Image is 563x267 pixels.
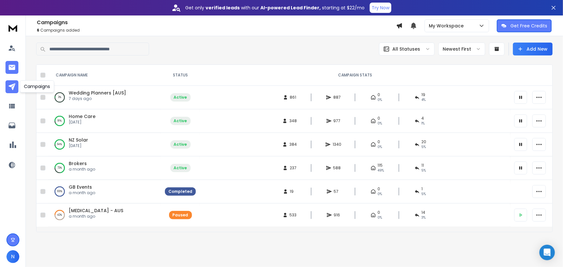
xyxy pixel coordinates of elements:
[422,144,426,150] span: 5 %
[372,5,389,11] p: Try Now
[48,156,161,180] td: 73%Brokersa month ago
[289,142,297,147] span: 384
[48,203,161,227] td: 42%[MEDICAL_DATA] - AUSa month ago
[57,188,63,195] p: 100 %
[185,5,365,11] p: Get only with our starting at $22/mo
[57,212,62,218] p: 42 %
[20,80,54,93] div: Campaigns
[422,168,426,173] span: 5 %
[200,65,510,86] th: CAMPAIGN STATS
[69,96,126,101] p: 7 days ago
[69,184,92,190] a: GB Events
[378,192,382,197] span: 0%
[37,27,39,33] span: 6
[290,165,297,171] span: 237
[438,43,485,55] button: Newest First
[422,210,426,215] span: 14
[539,245,555,260] div: Open Intercom Messenger
[174,118,187,124] div: Active
[48,180,161,203] td: 100%GB Eventsa month ago
[69,207,123,214] a: [MEDICAL_DATA] - AUS
[378,92,380,97] span: 0
[174,165,187,171] div: Active
[378,168,384,173] span: 49 %
[6,22,19,34] img: logo
[161,65,200,86] th: STATUS
[174,95,187,100] div: Active
[57,141,62,148] p: 94 %
[58,94,61,101] p: 3 %
[422,97,426,103] span: 4 %
[333,95,341,100] span: 887
[168,189,192,194] div: Completed
[289,118,297,124] span: 348
[497,19,552,32] button: Get Free Credits
[513,43,553,55] button: Add New
[422,186,423,192] span: 1
[333,165,341,171] span: 588
[173,213,188,218] div: Paused
[378,144,382,150] span: 0%
[37,19,396,26] h1: Campaigns
[290,213,297,218] span: 533
[422,139,427,144] span: 20
[422,163,424,168] span: 11
[37,28,396,33] p: Campaigns added
[510,23,547,29] p: Get Free Credits
[48,133,161,156] td: 94%NZ Solar[DATE]
[69,143,88,148] p: [DATE]
[378,97,382,103] span: 0%
[422,192,426,197] span: 5 %
[6,250,19,263] button: N
[378,116,380,121] span: 0
[69,190,95,195] p: a month ago
[174,142,187,147] div: Active
[422,92,426,97] span: 19
[260,5,321,11] strong: AI-powered Lead Finder,
[378,210,380,215] span: 0
[333,142,341,147] span: 1340
[290,95,297,100] span: 861
[69,160,87,167] a: Brokers
[378,186,380,192] span: 0
[290,189,297,194] span: 19
[392,46,420,52] p: All Statuses
[69,137,88,143] a: NZ Solar
[378,215,382,220] span: 0%
[429,23,466,29] p: My Workspace
[48,109,161,133] td: 91%Home Care[DATE]
[378,121,382,126] span: 0%
[422,116,424,121] span: 4
[206,5,240,11] strong: verified leads
[378,139,380,144] span: 0
[69,90,126,96] a: Wedding Planners [AUS]
[69,120,96,125] p: [DATE]
[370,3,391,13] button: Try Now
[334,118,341,124] span: 977
[69,113,96,120] a: Home Care
[48,86,161,109] td: 3%Wedding Planners [AUS]7 days ago
[334,189,340,194] span: 57
[69,167,95,172] p: a month ago
[334,213,340,218] span: 916
[48,65,161,86] th: CAMPAIGN NAME
[422,121,425,126] span: 1 %
[422,215,426,220] span: 3 %
[378,163,383,168] span: 115
[69,214,123,219] p: a month ago
[57,165,62,171] p: 73 %
[58,118,62,124] p: 91 %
